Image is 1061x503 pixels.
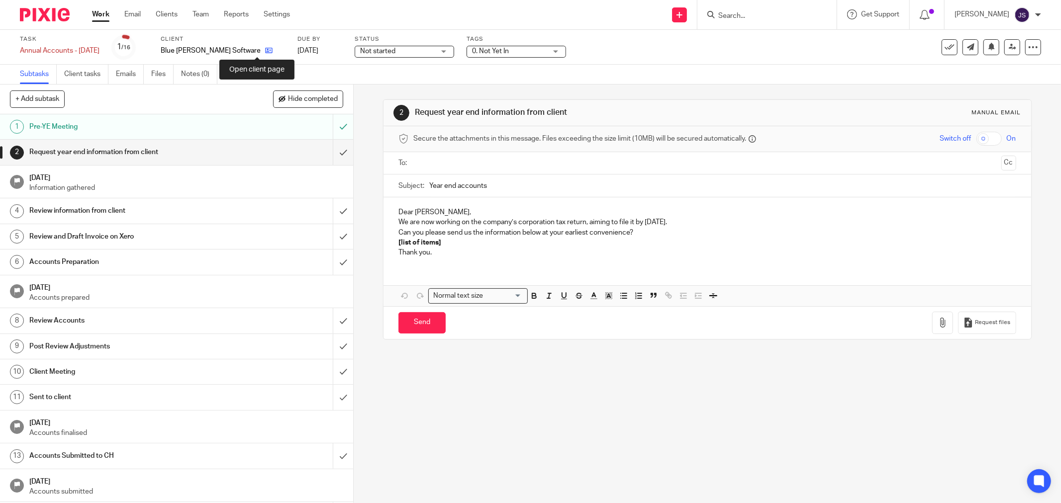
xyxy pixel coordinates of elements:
label: Status [355,35,454,43]
label: Tags [467,35,566,43]
div: 11 [10,390,24,404]
h1: [DATE] [29,416,343,428]
p: Accounts prepared [29,293,343,303]
div: 8 [10,314,24,328]
div: 2 [393,105,409,121]
input: Search for option [486,291,522,301]
label: Task [20,35,99,43]
h1: Review Accounts [29,313,225,328]
a: Files [151,65,174,84]
h1: Request year end information from client [415,107,729,118]
span: Get Support [861,11,899,18]
a: Emails [116,65,144,84]
h1: Review information from client [29,203,225,218]
button: Request files [958,312,1016,334]
button: + Add subtask [10,90,65,107]
div: Search for option [428,288,528,304]
a: Client tasks [64,65,108,84]
div: 6 [10,255,24,269]
label: Due by [297,35,342,43]
div: 13 [10,449,24,463]
div: 5 [10,230,24,244]
div: Annual Accounts - [DATE] [20,46,99,56]
a: Email [124,9,141,19]
a: Work [92,9,109,19]
a: Team [193,9,209,19]
a: Subtasks [20,65,57,84]
h1: Sent to client [29,390,225,405]
h1: Review and Draft Invoice on Xero [29,229,225,244]
div: 1 [10,120,24,134]
h1: Accounts Submitted to CH [29,448,225,463]
span: 0. Not Yet In [472,48,509,55]
input: Send [398,312,446,334]
p: Can you please send us the information below at your earliest convenience? [398,228,1016,238]
div: Annual Accounts - February 2025 [20,46,99,56]
img: svg%3E [1014,7,1030,23]
small: /16 [122,45,131,50]
div: 1 [117,41,131,53]
a: Notes (0) [181,65,217,84]
span: [DATE] [297,47,318,54]
span: Hide completed [288,95,338,103]
strong: [list of items] [398,239,441,246]
p: Accounts finalised [29,428,343,438]
button: Cc [1001,156,1016,170]
span: Normal text size [431,291,485,301]
p: Accounts submitted [29,487,343,497]
label: Subject: [398,181,424,191]
span: On [1007,134,1016,144]
p: [PERSON_NAME] [955,9,1009,19]
button: Hide completed [273,90,343,107]
h1: Accounts Preparation [29,254,225,269]
h1: Client Meeting [29,364,225,379]
span: Not started [360,48,395,55]
div: Manual email [972,109,1021,117]
p: Blue [PERSON_NAME] Software Ltd [161,46,260,56]
h1: [DATE] [29,280,343,293]
input: Search [717,12,807,21]
h1: Post Review Adjustments [29,339,225,354]
h1: [DATE] [29,170,343,183]
h1: Request year end information from client [29,145,225,160]
h1: [DATE] [29,474,343,487]
label: To: [398,158,409,168]
span: Secure the attachments in this message. Files exceeding the size limit (10MB) will be secured aut... [413,134,746,144]
a: Audit logs [225,65,263,84]
label: Client [161,35,285,43]
div: 4 [10,204,24,218]
a: Reports [224,9,249,19]
h1: Pre-YE Meeting [29,119,225,134]
a: Settings [264,9,290,19]
div: 2 [10,146,24,160]
span: Request files [975,319,1011,327]
p: Information gathered [29,183,343,193]
span: Switch off [940,134,971,144]
div: 10 [10,365,24,379]
p: Thank you. [398,248,1016,257]
div: 9 [10,339,24,353]
a: Clients [156,9,178,19]
img: Pixie [20,8,70,21]
p: Dear [PERSON_NAME], [398,207,1016,217]
p: We are now working on the company’s corporation tax return, aiming to file it by [DATE]. [398,217,1016,227]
